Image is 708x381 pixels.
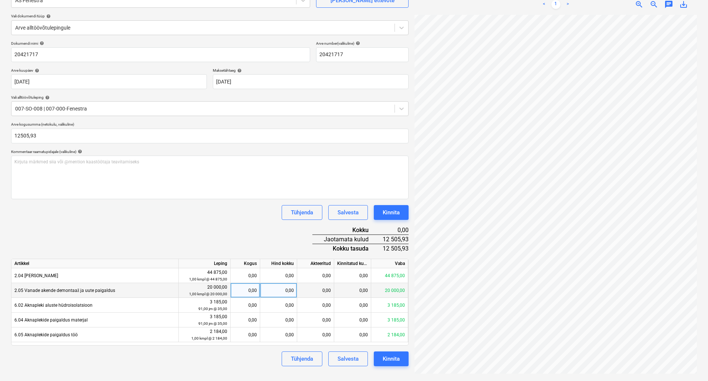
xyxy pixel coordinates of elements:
div: Jaotamata kulud [312,235,380,244]
small: 91,00 jm @ 35,00 [198,307,227,311]
div: 20 000,00 [371,283,408,298]
div: 0,00 [260,327,297,342]
div: Kogus [231,259,260,268]
div: Kinnita [383,208,400,217]
div: 0,00 [234,268,257,283]
div: 0,00 [234,298,257,313]
div: Kokku tasuda [312,244,380,253]
input: Arve kogusumma (netokulu, valikuline) [11,129,409,143]
span: 2.04 Uued aknad [14,273,58,278]
div: 3 185,00 [371,298,408,313]
div: 0,00 [297,268,334,283]
input: Arve kuupäeva pole määratud. [11,74,207,89]
div: Hind kokku [260,259,297,268]
button: Kinnita [374,205,409,220]
input: Arve number [316,47,409,62]
input: Dokumendi nimi [11,47,310,62]
span: help [38,41,44,45]
small: 1,00 kmpl @ 44 875,00 [189,277,227,281]
div: Arve kuupäev [11,68,207,73]
div: 0,00 [380,226,409,235]
div: Salvesta [338,208,359,217]
div: 0,00 [234,327,257,342]
div: Tühjenda [291,354,313,364]
div: 0,00 [234,313,257,327]
button: Kinnita [374,351,409,366]
div: 0,00 [260,268,297,283]
div: Tühjenda [291,208,313,217]
button: Tühjenda [282,205,322,220]
div: 3 185,00 [182,313,227,327]
div: Vaba [371,259,408,268]
span: help [44,95,50,100]
small: 91,00 jm @ 35,00 [198,322,227,326]
p: Arve kogusumma (netokulu, valikuline) [11,122,409,128]
div: Leping [179,259,231,268]
div: 12 505,93 [380,244,409,253]
small: 1,00 kmpl @ 20 000,00 [189,292,227,296]
div: Artikkel [11,259,179,268]
span: 6.04 Aknaplekide paigaldus materjal [14,317,88,323]
div: 12 505,93 [380,235,409,244]
div: 20 000,00 [182,284,227,297]
div: Kinnita [383,354,400,364]
iframe: Chat Widget [671,346,708,381]
div: 44 875,00 [371,268,408,283]
span: help [236,68,242,73]
span: 6.02 Aknapleki aluste hüdroisolatsioon [14,303,93,308]
small: 1,00 kmpl @ 2 184,00 [191,336,227,340]
span: help [76,149,82,154]
div: 0,00 [334,283,371,298]
div: 0,00 [334,313,371,327]
div: Akteeritud [297,259,334,268]
span: 2.05 Vanade akende demontaaž ja uute paigaldus [14,288,115,293]
div: 0,00 [334,268,371,283]
div: Maksetähtaeg [213,68,409,73]
div: 0,00 [297,313,334,327]
div: 0,00 [260,298,297,313]
div: 44 875,00 [182,269,227,283]
div: Kinnitatud kulud [334,259,371,268]
button: Salvesta [328,351,368,366]
button: Salvesta [328,205,368,220]
div: Kokku [312,226,380,235]
div: Vali dokumendi tüüp [11,14,409,18]
input: Tähtaega pole määratud [213,74,409,89]
div: Kommentaar raamatupidajale (valikuline) [11,149,409,154]
div: 2 184,00 [371,327,408,342]
button: Tühjenda [282,351,322,366]
div: 0,00 [234,283,257,298]
div: 0,00 [260,313,297,327]
div: 0,00 [334,298,371,313]
div: 0,00 [334,327,371,342]
div: 0,00 [297,283,334,298]
div: 0,00 [297,327,334,342]
span: help [33,68,39,73]
div: 3 185,00 [371,313,408,327]
span: help [354,41,360,45]
span: 6.05 Aknaplekide paigaldus töö [14,332,78,337]
div: Dokumendi nimi [11,41,310,46]
div: Arve number (valikuline) [316,41,409,46]
div: 0,00 [260,283,297,298]
div: Vali alltöövõtuleping [11,95,409,100]
div: Salvesta [338,354,359,364]
span: help [45,14,51,18]
div: 0,00 [297,298,334,313]
div: 3 185,00 [182,299,227,312]
div: 2 184,00 [182,328,227,342]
